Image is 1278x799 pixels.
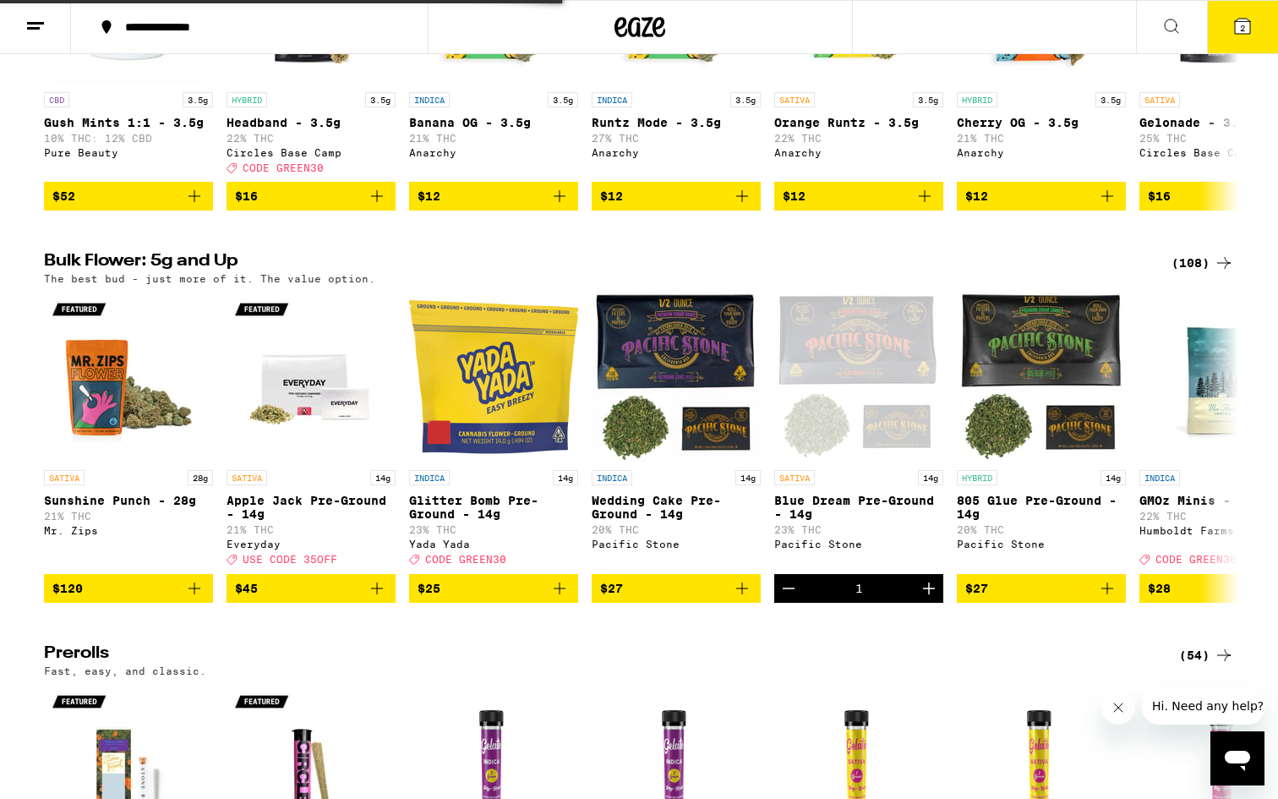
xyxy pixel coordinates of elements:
p: 14g [735,470,761,485]
p: 21% THC [409,133,578,144]
img: Pacific Stone - 805 Glue Pre-Ground - 14g [957,293,1126,462]
button: Increment [915,574,943,603]
img: Yada Yada - Glitter Bomb Pre-Ground - 14g [409,293,578,462]
p: HYBRID [957,92,997,107]
p: SATIVA [1139,92,1180,107]
p: 27% THC [592,133,761,144]
a: Open page for 805 Glue Pre-Ground - 14g from Pacific Stone [957,293,1126,573]
iframe: Button to launch messaging window [1210,731,1264,785]
iframe: Close message [1101,691,1135,725]
div: Anarchy [957,147,1126,158]
h2: Prerolls [44,645,1151,665]
p: Glitter Bomb Pre-Ground - 14g [409,494,578,521]
span: CODE GREEN30 [243,162,324,173]
button: Add to bag [227,574,396,603]
iframe: Message from company [1142,687,1264,725]
a: (54) [1179,645,1234,665]
p: 14g [918,470,943,485]
span: CODE GREEN30 [425,555,506,566]
button: Add to bag [227,182,396,211]
span: $12 [418,189,440,203]
div: Pacific Stone [592,539,761,550]
p: Runtz Mode - 3.5g [592,116,761,129]
div: Mr. Zips [44,525,213,536]
p: Sunshine Punch - 28g [44,494,213,507]
button: Add to bag [592,574,761,603]
p: 805 Glue Pre-Ground - 14g [957,494,1126,521]
p: 22% THC [227,133,396,144]
span: $27 [965,582,988,595]
span: $52 [52,189,75,203]
div: Pacific Stone [774,539,943,550]
p: INDICA [592,470,632,485]
p: Orange Runtz - 3.5g [774,116,943,129]
a: Open page for Blue Dream Pre-Ground - 14g from Pacific Stone [774,293,943,573]
button: Add to bag [44,574,213,603]
h2: Bulk Flower: 5g and Up [44,253,1151,273]
button: Add to bag [957,182,1126,211]
span: $16 [235,189,258,203]
div: Circles Base Camp [227,147,396,158]
p: CBD [44,92,69,107]
span: 2 [1240,23,1245,33]
p: INDICA [592,92,632,107]
p: Cherry OG - 3.5g [957,116,1126,129]
p: Apple Jack Pre-Ground - 14g [227,494,396,521]
button: Add to bag [957,574,1126,603]
span: $27 [600,582,623,595]
p: Headband - 3.5g [227,116,396,129]
p: 20% THC [957,524,1126,535]
p: Blue Dream Pre-Ground - 14g [774,494,943,521]
div: Yada Yada [409,539,578,550]
p: INDICA [409,470,450,485]
span: USE CODE 35OFF [243,555,337,566]
p: 14g [553,470,578,485]
button: 2 [1207,1,1278,53]
button: Add to bag [774,182,943,211]
span: $25 [418,582,440,595]
p: 21% THC [227,524,396,535]
p: SATIVA [44,470,85,485]
p: INDICA [409,92,450,107]
p: 3.5g [183,92,213,107]
a: Open page for Sunshine Punch - 28g from Mr. Zips [44,293,213,573]
a: Open page for Wedding Cake Pre-Ground - 14g from Pacific Stone [592,293,761,573]
p: SATIVA [227,470,267,485]
p: 22% THC [774,133,943,144]
p: 28g [188,470,213,485]
span: $12 [965,189,988,203]
p: HYBRID [957,470,997,485]
p: Wedding Cake Pre-Ground - 14g [592,494,761,521]
span: $45 [235,582,258,595]
a: (108) [1171,253,1234,273]
a: Open page for Glitter Bomb Pre-Ground - 14g from Yada Yada [409,293,578,573]
p: Gush Mints 1:1 - 3.5g [44,116,213,129]
img: Pacific Stone - Wedding Cake Pre-Ground - 14g [592,293,761,462]
p: The best bud - just more of it. The value option. [44,273,375,284]
button: Decrement [774,574,803,603]
div: Everyday [227,539,396,550]
img: Everyday - Apple Jack Pre-Ground - 14g [227,293,396,462]
p: 3.5g [913,92,943,107]
div: 1 [855,582,863,595]
p: 3.5g [1095,92,1126,107]
button: Add to bag [44,182,213,211]
button: Add to bag [409,182,578,211]
p: SATIVA [774,92,815,107]
div: Anarchy [592,147,761,158]
p: 14g [370,470,396,485]
p: 3.5g [365,92,396,107]
p: INDICA [1139,470,1180,485]
span: $28 [1148,582,1171,595]
p: 3.5g [548,92,578,107]
p: 23% THC [409,524,578,535]
p: 21% THC [44,511,213,522]
span: $12 [783,189,806,203]
span: CODE GREEN30 [1155,555,1237,566]
p: 10% THC: 12% CBD [44,133,213,144]
div: Anarchy [409,147,578,158]
p: 20% THC [592,524,761,535]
